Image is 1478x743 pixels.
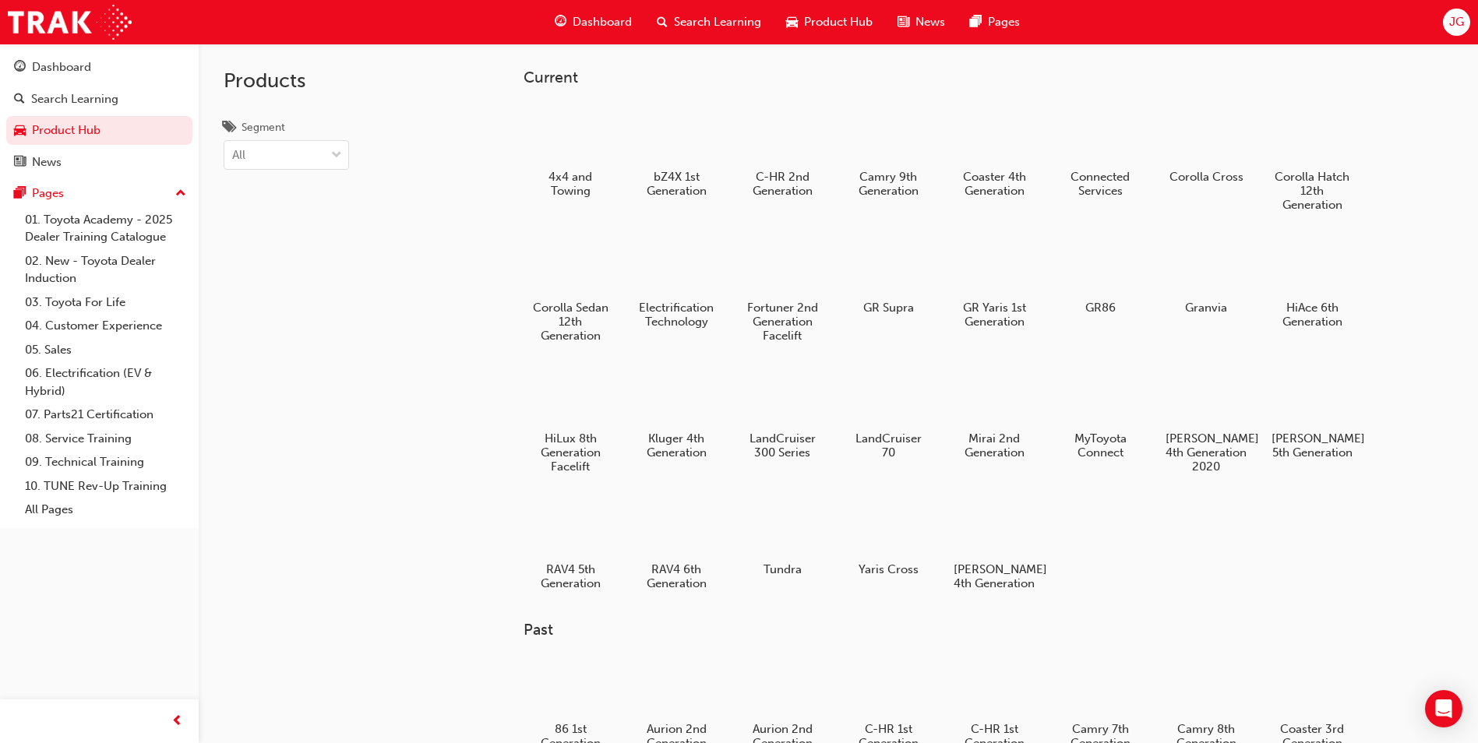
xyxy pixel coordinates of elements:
h5: Granvia [1166,301,1247,315]
a: 08. Service Training [19,427,192,451]
a: RAV4 6th Generation [630,491,723,596]
h5: LandCruiser 70 [848,431,929,460]
a: LandCruiser 70 [841,361,935,465]
button: Pages [6,179,192,208]
div: Search Learning [31,90,118,108]
a: C-HR 2nd Generation [735,99,829,203]
span: prev-icon [171,712,183,731]
a: GR Yaris 1st Generation [947,230,1041,334]
h5: Fortuner 2nd Generation Facelift [742,301,824,343]
h2: Products [224,69,349,93]
h5: GR Supra [848,301,929,315]
a: 02. New - Toyota Dealer Induction [19,249,192,291]
a: pages-iconPages [958,6,1032,38]
span: Pages [988,13,1020,31]
h5: [PERSON_NAME] 5th Generation [1272,431,1353,460]
h5: C-HR 2nd Generation [742,170,824,198]
span: Product Hub [804,13,873,31]
a: [PERSON_NAME] 4th Generation 2020 [1159,361,1253,479]
div: Open Intercom Messenger [1425,690,1462,727]
button: JG [1443,9,1470,36]
a: LandCruiser 300 Series [735,361,829,465]
h5: [PERSON_NAME] 4th Generation [954,562,1035,590]
a: [PERSON_NAME] 4th Generation [947,491,1041,596]
img: Trak [8,5,132,40]
span: car-icon [786,12,798,32]
a: Yaris Cross [841,491,935,582]
a: search-iconSearch Learning [644,6,774,38]
h5: Electrification Technology [636,301,718,329]
a: Granvia [1159,230,1253,320]
span: JG [1449,13,1464,31]
a: HiAce 6th Generation [1265,230,1359,334]
a: [PERSON_NAME] 5th Generation [1265,361,1359,465]
div: News [32,153,62,171]
a: guage-iconDashboard [542,6,644,38]
span: search-icon [14,93,25,107]
a: Tundra [735,491,829,582]
a: Product Hub [6,116,192,145]
div: Dashboard [32,58,91,76]
button: DashboardSearch LearningProduct HubNews [6,50,192,179]
a: HiLux 8th Generation Facelift [524,361,617,479]
h5: Camry 9th Generation [848,170,929,198]
a: 06. Electrification (EV & Hybrid) [19,361,192,403]
a: 09. Technical Training [19,450,192,474]
a: All Pages [19,498,192,522]
h5: Tundra [742,562,824,576]
a: Search Learning [6,85,192,114]
a: 01. Toyota Academy - 2025 Dealer Training Catalogue [19,208,192,249]
h5: GR86 [1060,301,1141,315]
a: 07. Parts21 Certification [19,403,192,427]
h5: [PERSON_NAME] 4th Generation 2020 [1166,431,1247,474]
span: Search Learning [674,13,761,31]
h5: HiLux 8th Generation Facelift [530,431,612,474]
h5: RAV4 5th Generation [530,562,612,590]
span: search-icon [657,12,668,32]
h5: RAV4 6th Generation [636,562,718,590]
div: All [232,146,245,164]
span: tags-icon [224,121,235,136]
a: 05. Sales [19,338,192,362]
a: car-iconProduct Hub [774,6,885,38]
a: bZ4X 1st Generation [630,99,723,203]
a: GR Supra [841,230,935,320]
span: car-icon [14,124,26,138]
span: News [915,13,945,31]
h5: 4x4 and Towing [530,170,612,198]
span: news-icon [898,12,909,32]
a: Camry 9th Generation [841,99,935,203]
a: MyToyota Connect [1053,361,1147,465]
span: guage-icon [14,61,26,75]
h5: Kluger 4th Generation [636,431,718,460]
span: pages-icon [14,187,26,201]
a: Mirai 2nd Generation [947,361,1041,465]
span: news-icon [14,156,26,170]
a: Corolla Hatch 12th Generation [1265,99,1359,217]
h5: MyToyota Connect [1060,431,1141,460]
a: Fortuner 2nd Generation Facelift [735,230,829,348]
h5: LandCruiser 300 Series [742,431,824,460]
h5: GR Yaris 1st Generation [954,301,1035,329]
a: GR86 [1053,230,1147,320]
span: Dashboard [573,13,632,31]
h3: Current [524,69,1409,86]
a: News [6,148,192,177]
a: Kluger 4th Generation [630,361,723,465]
a: Connected Services [1053,99,1147,203]
h5: Mirai 2nd Generation [954,431,1035,460]
a: Electrification Technology [630,230,723,334]
h5: Yaris Cross [848,562,929,576]
a: Corolla Cross [1159,99,1253,189]
a: 4x4 and Towing [524,99,617,203]
a: Dashboard [6,53,192,82]
h5: Corolla Cross [1166,170,1247,184]
span: pages-icon [970,12,982,32]
h5: Corolla Hatch 12th Generation [1272,170,1353,212]
a: RAV4 5th Generation [524,491,617,596]
h5: Connected Services [1060,170,1141,198]
a: 03. Toyota For Life [19,291,192,315]
span: guage-icon [555,12,566,32]
span: up-icon [175,184,186,204]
